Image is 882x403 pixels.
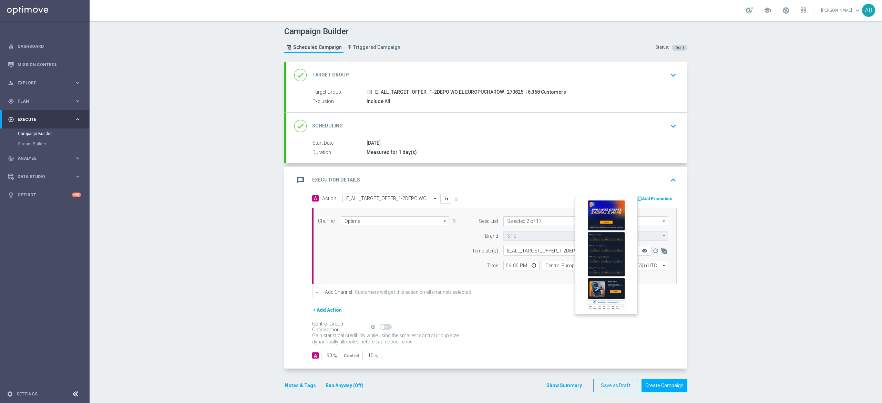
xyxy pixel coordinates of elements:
button: keyboard_arrow_down [667,120,679,133]
span: E_ALL_TARGET_OFFER_1-2DEPO WO EL EUROPUCHAROW_270825 [375,89,523,95]
button: Run Anyway (Off) [325,381,364,390]
input: Select time zone [542,261,668,270]
span: % [375,353,378,359]
h2: Execution Details [312,177,360,183]
h1: Campaign Builder [284,27,404,37]
button: + Add Action [312,306,342,314]
i: track_changes [8,155,14,162]
colored-tag: Draft [672,44,687,50]
div: Include All [367,98,674,105]
label: Customers will get this action on all channels selected. [355,289,472,295]
span: | 6,368 Customers [525,89,566,95]
label: Seed List [479,218,498,224]
label: Channel [318,218,336,224]
i: keyboard_arrow_right [74,80,81,86]
input: Select channel [341,216,449,226]
label: Target Group [312,89,367,95]
i: message [294,174,307,186]
i: done [294,120,307,132]
i: arrow_drop_down [661,261,668,270]
i: done [294,69,307,81]
button: Save as Draft [593,379,638,392]
i: keyboard_arrow_down [668,70,678,80]
label: Brand [485,233,498,239]
label: Start Date [312,140,367,146]
div: Status: [656,44,669,51]
i: gps_fixed [8,98,14,104]
button: remove_red_eye [638,246,652,256]
a: Campaign Builder [18,131,72,136]
div: +10 [72,193,81,197]
i: keyboard_arrow_down [668,121,678,131]
button: equalizer Dashboard [8,44,81,49]
div: done Scheduling keyboard_arrow_down [294,120,679,133]
span: school [763,7,771,14]
i: keyboard_arrow_right [74,116,81,123]
button: Notes & Tags [284,381,317,390]
span: Execute [18,117,74,122]
span: A [312,195,319,201]
i: keyboard_arrow_right [74,155,81,162]
div: [DATE] [367,139,674,146]
label: Duration [312,149,367,156]
i: help_outline [371,324,376,329]
a: Scheduled Campaign [284,42,343,53]
span: keyboard_arrow_down [854,7,861,14]
a: [PERSON_NAME]keyboard_arrow_down [820,5,862,15]
i: launch [367,89,372,95]
a: Optibot [18,186,72,204]
button: lightbulb Optibot +10 [8,192,81,198]
input: Brand design, Reactivation [503,216,668,226]
div: Analyze [8,155,74,162]
i: play_circle_outline [8,116,14,123]
ng-select: E_ALL_TARGET_OFFER_1-2DEPO WO EL EUROPUCHAROW_270825 [503,246,638,256]
button: Create Campaign [642,379,687,392]
label: Action [322,196,336,201]
button: keyboard_arrow_down [667,69,679,82]
a: Triggered Campaign [345,42,402,53]
span: Data Studio [18,175,74,179]
button: keyboard_arrow_up [667,174,679,187]
ng-select: E_ALL_TARGET_OFFER_1-2DEPO WO EL EUROPUCHAROW_270825 [342,194,441,203]
i: keyboard_arrow_up [668,175,678,185]
h2: Scheduling [312,123,343,129]
i: arrow_drop_down [661,217,668,226]
div: Campaign Builder [18,128,89,139]
div: Dashboard [8,37,81,55]
div: Data Studio [8,174,74,180]
i: keyboard_arrow_right [74,98,81,104]
a: Stream Builder [18,141,72,147]
img: 20097.jpeg [579,200,634,311]
label: Exclusion [312,99,367,105]
div: Execute [8,116,74,123]
div: Stream Builder [18,139,89,149]
div: gps_fixed Plan keyboard_arrow_right [8,99,81,104]
a: Settings [17,392,38,396]
label: Add Channel [325,289,352,295]
a: Mission Control [18,55,81,74]
div: A [312,352,319,359]
button: person_search Explore keyboard_arrow_right [8,80,81,86]
div: message Execution Details keyboard_arrow_up [294,174,679,187]
div: Plan [8,98,74,104]
button: Show Summary [546,382,582,390]
span: % [333,353,337,359]
span: Draft [675,45,684,50]
div: Control Group Optimization [312,321,370,333]
i: equalizer [8,43,14,50]
label: Time [487,263,498,269]
i: settings [7,391,13,397]
div: Optibot [8,186,81,204]
button: track_changes Analyze keyboard_arrow_right [8,156,81,161]
span: Triggered Campaign [353,44,400,50]
div: Control [344,352,359,359]
i: person_search [8,80,14,86]
i: refresh [652,247,659,254]
button: Data Studio keyboard_arrow_right [8,174,81,179]
span: Analyze [18,156,74,161]
button: refresh [652,246,660,256]
h2: Target Group [312,72,349,78]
